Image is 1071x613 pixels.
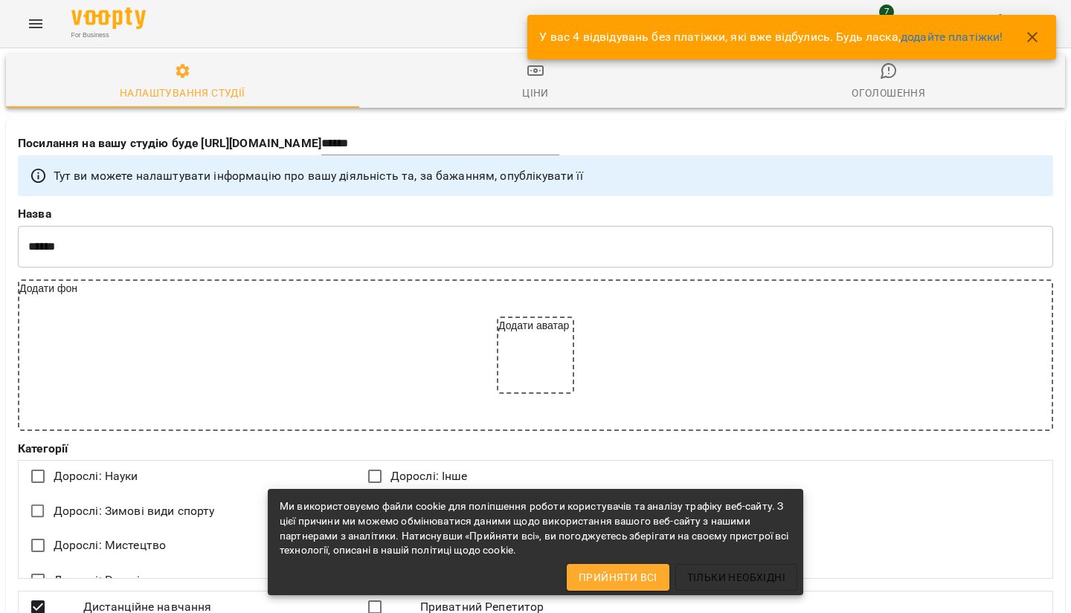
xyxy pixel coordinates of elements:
span: 7 [879,4,894,19]
a: додайте платіжки! [901,30,1003,44]
span: Дорослі: Мистецтво [54,536,167,554]
span: Дорослі: Зимові види спорту [54,502,215,520]
p: Тут ви можете налаштувати інформацію про вашу діяльність та, за бажанням, опублікувати її [54,167,583,185]
button: Menu [18,6,54,42]
p: У вас 4 відвідувань без платіжки, які вже відбулись. Будь ласка, [539,28,1003,46]
p: Посилання на вашу студію буде [URL][DOMAIN_NAME] [18,134,321,152]
div: Ми використовуємо файли cookie для поліпшення роботи користувачів та аналізу трафіку веб-сайту. З... [280,493,791,564]
button: Прийняти всі [567,564,669,591]
button: Тільки необхідні [675,564,797,591]
div: Оголошення [852,84,925,102]
label: Категорії [18,443,1053,455]
img: Voopty Logo [71,7,146,29]
div: Ціни [522,84,549,102]
span: Дорослі: Рукоділля [54,571,161,589]
span: Дорослі: Науки [54,467,138,485]
div: Налаштування студії [120,84,245,102]
span: For Business [71,30,146,40]
span: Прийняти всі [579,568,657,586]
span: Тільки необхідні [687,568,785,586]
div: Додати аватар [498,318,573,392]
label: Назва [18,208,1053,220]
span: Дорослі: Інше [390,467,468,485]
